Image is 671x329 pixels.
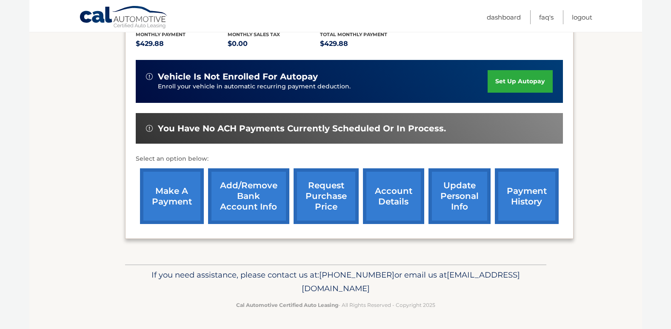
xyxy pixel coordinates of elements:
a: update personal info [428,168,491,224]
a: Logout [572,10,592,24]
a: request purchase price [294,168,359,224]
span: [PHONE_NUMBER] [319,270,394,280]
a: payment history [495,168,559,224]
img: alert-white.svg [146,73,153,80]
p: - All Rights Reserved - Copyright 2025 [131,301,541,309]
p: Select an option below: [136,154,563,164]
span: Monthly Payment [136,31,186,37]
p: If you need assistance, please contact us at: or email us at [131,268,541,295]
a: Add/Remove bank account info [208,168,289,224]
a: Dashboard [487,10,521,24]
strong: Cal Automotive Certified Auto Leasing [236,302,338,308]
p: $429.88 [136,38,228,50]
p: Enroll your vehicle in automatic recurring payment deduction. [158,82,488,91]
span: [EMAIL_ADDRESS][DOMAIN_NAME] [302,270,520,293]
span: vehicle is not enrolled for autopay [158,71,318,82]
a: Cal Automotive [79,6,168,30]
a: account details [363,168,424,224]
a: make a payment [140,168,204,224]
span: Monthly sales Tax [228,31,280,37]
p: $429.88 [320,38,412,50]
span: You have no ACH payments currently scheduled or in process. [158,123,446,134]
p: $0.00 [228,38,320,50]
a: FAQ's [539,10,554,24]
a: set up autopay [488,70,552,93]
img: alert-white.svg [146,125,153,132]
span: Total Monthly Payment [320,31,387,37]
